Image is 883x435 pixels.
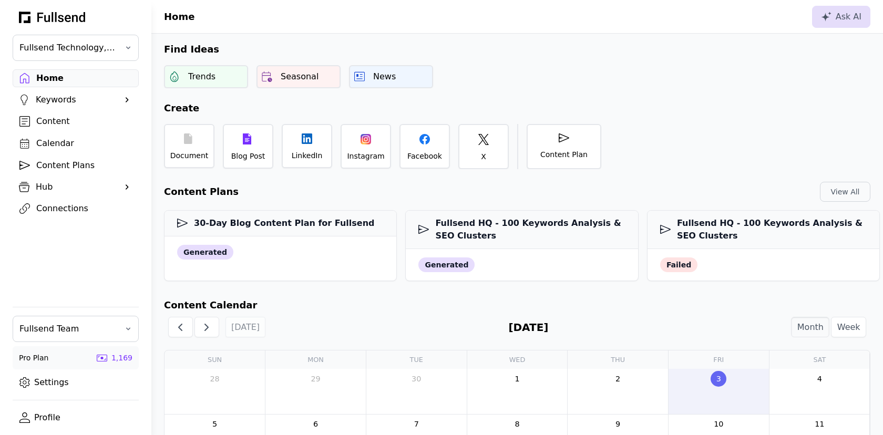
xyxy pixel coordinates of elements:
[188,70,215,83] div: Trends
[821,11,861,23] div: Ask AI
[407,151,442,161] div: Facebook
[610,417,626,432] a: October 9, 2025
[292,150,323,161] div: LinkedIn
[711,371,726,387] a: October 3, 2025
[408,417,424,432] a: October 7, 2025
[13,35,139,61] button: Fullsend Technology, Inc.
[164,298,870,313] h2: Content Calendar
[36,181,116,193] div: Hub
[791,317,829,337] button: Month
[308,371,324,387] a: September 29, 2025
[194,317,219,337] button: Next Month
[568,369,669,414] td: October 2, 2025
[13,134,139,152] a: Calendar
[19,323,117,335] span: Fullsend Team
[36,159,132,172] div: Content Plans
[610,371,626,387] a: October 2, 2025
[36,72,132,85] div: Home
[168,317,193,337] button: Previous Month
[660,217,867,242] h3: Fullsend HQ - 100 Keywords Analysis & SEO Clusters
[418,217,625,242] h3: Fullsend HQ - 100 Keywords Analysis & SEO Clusters
[170,150,209,161] div: Document
[13,112,139,130] a: Content
[231,151,265,161] div: Blog Post
[829,187,861,197] div: View All
[36,94,116,106] div: Keywords
[812,371,827,387] a: October 4, 2025
[467,369,568,414] td: October 1, 2025
[410,350,423,369] a: Tuesday
[307,350,324,369] a: Monday
[177,245,233,260] div: generated
[164,9,194,24] h1: Home
[13,316,139,342] button: Fullsend Team
[831,317,866,337] button: Week
[19,353,48,363] div: Pro Plan
[669,369,769,414] td: October 3, 2025
[13,157,139,174] a: Content Plans
[813,350,826,369] a: Saturday
[36,137,132,150] div: Calendar
[509,371,525,387] a: October 1, 2025
[13,200,139,217] a: Connections
[373,70,396,83] div: News
[207,417,223,432] a: October 5, 2025
[540,149,588,160] div: Content Plan
[225,317,266,337] button: [DATE]
[177,217,375,230] h3: 30-Day Blog Content Plan for Fullsend
[508,319,548,335] h2: [DATE]
[281,70,319,83] div: Seasonal
[36,202,132,215] div: Connections
[13,409,139,427] a: Profile
[509,350,526,369] a: Wednesday
[711,417,726,432] a: October 10, 2025
[207,371,223,387] a: September 28, 2025
[408,371,424,387] a: September 30, 2025
[308,417,324,432] a: October 6, 2025
[366,369,467,414] td: September 30, 2025
[820,182,870,202] button: View All
[151,42,883,57] h2: Find Ideas
[481,151,486,162] div: X
[812,417,827,432] a: October 11, 2025
[347,151,384,161] div: Instagram
[151,101,883,116] h2: Create
[13,69,139,87] a: Home
[660,257,697,272] div: Failed
[13,374,139,391] a: Settings
[713,350,724,369] a: Friday
[111,353,132,363] div: 1,169
[208,350,222,369] a: Sunday
[165,369,265,414] td: September 28, 2025
[769,369,870,414] td: October 4, 2025
[509,417,525,432] a: October 8, 2025
[418,257,475,272] div: generated
[812,6,870,28] button: Ask AI
[164,184,239,199] h2: Content Plans
[611,350,625,369] a: Thursday
[265,369,366,414] td: September 29, 2025
[19,42,117,54] span: Fullsend Technology, Inc.
[36,115,132,128] div: Content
